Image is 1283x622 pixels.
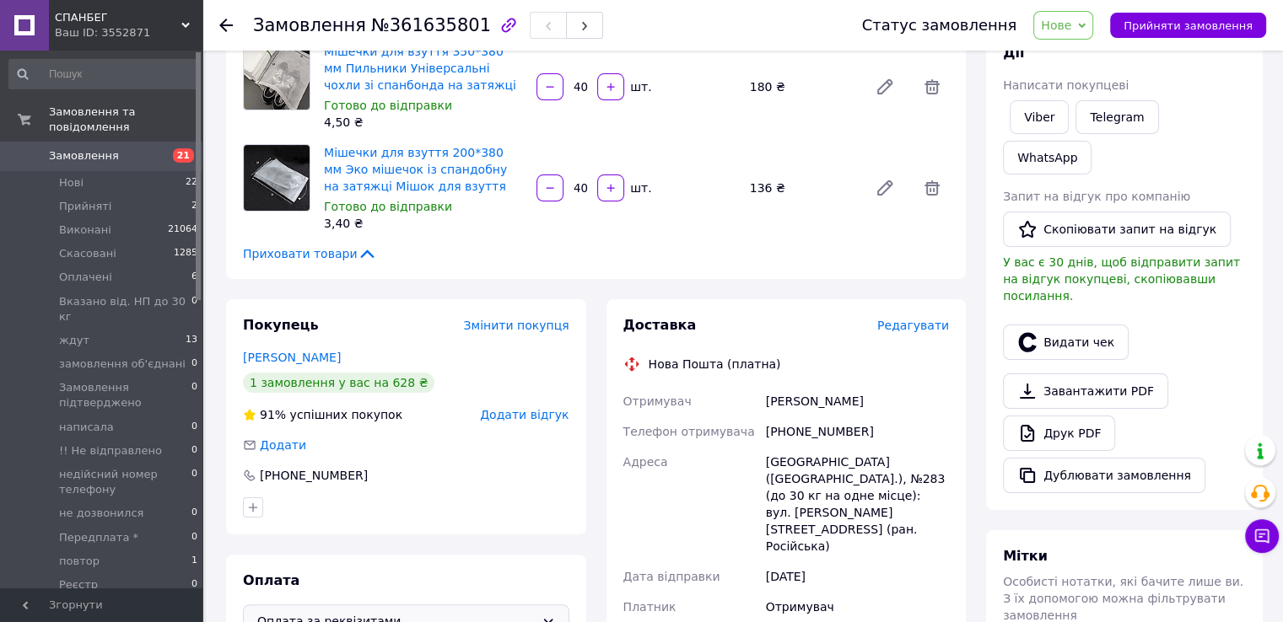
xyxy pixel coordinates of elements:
span: 0 [191,577,197,593]
span: 0 [191,530,197,545]
span: 1 [191,554,197,569]
span: Реєстр [59,577,98,593]
span: Прийняті [59,199,111,214]
span: Видалити [915,171,949,205]
div: 4,50 ₴ [324,114,523,131]
span: Приховати товари [243,245,377,262]
span: 91% [260,408,286,421]
span: Готово до відправки [324,200,452,213]
span: Замовлення та повідомлення [49,105,202,135]
span: 0 [191,420,197,435]
a: Редагувати [868,70,902,104]
div: 3,40 ₴ [324,215,523,232]
a: Мiшечки для взуття 350*380 мм Пильники Універсальні чохли зі спанбонда на затяжці [324,45,516,92]
button: Прийняти замовлення [1110,13,1266,38]
div: Отримувач [763,592,952,622]
div: успішних покупок [243,406,402,423]
a: Редагувати [868,171,902,205]
span: недійсний номер телефону [59,467,191,497]
div: [PERSON_NAME] [763,386,952,416]
span: Дії [1003,45,1024,61]
a: Завантажити PDF [1003,373,1168,409]
span: Вказано від. НП до 30 кг [59,294,191,324]
span: Замовлення [49,148,119,164]
button: Видати чек [1003,324,1129,360]
span: Платник [623,600,677,614]
span: !! Не відправлено [59,443,162,458]
span: Адреса [623,455,668,469]
span: Скасовані [59,246,116,261]
span: 22 [186,175,197,190]
span: Видалити [915,70,949,104]
button: Чат з покупцем [1245,519,1279,553]
a: [PERSON_NAME] [243,351,341,364]
span: СПАНБЕГ [55,10,181,25]
span: Замовлення [253,15,366,35]
span: замовлення об'єднані [59,357,186,372]
span: 0 [191,357,197,372]
input: Пошук [8,59,199,89]
div: шт. [626,78,653,95]
div: [PHONE_NUMBER] [258,467,369,484]
span: Мітки [1003,548,1048,564]
span: 0 [191,380,197,410]
a: WhatsApp [1003,141,1092,174]
span: Додати відгук [480,408,569,421]
span: 0 [191,467,197,497]
span: 21064 [168,223,197,238]
span: Додати [260,438,306,452]
a: Viber [1010,100,1069,134]
span: 13 [186,333,197,348]
div: 180 ₴ [743,75,861,99]
span: 6 [191,270,197,285]
span: написала [59,420,114,435]
button: Дублювати замовлення [1003,458,1205,493]
span: 21 [173,148,194,163]
div: Ваш ID: 3552871 [55,25,202,40]
div: Статус замовлення [862,17,1017,34]
img: Мішечки для взуття 200*380 мм Эко мішечок із спандобну на затяжці Мішок для взуття [244,145,310,211]
span: Отримувач [623,394,692,408]
span: Редагувати [877,319,949,332]
button: Скопіювати запит на відгук [1003,212,1231,247]
span: Змінити покупця [464,319,569,332]
span: Дата відправки [623,570,720,583]
span: повтор [59,554,100,569]
span: Доставка [623,317,697,333]
span: №361635801 [371,15,491,35]
span: 0 [191,294,197,324]
span: Особисті нотатки, які бачите лише ви. З їх допомогою можна фільтрувати замовлення [1003,575,1243,622]
span: 0 [191,506,197,521]
div: Нова Пошта (платна) [644,356,785,373]
div: [PHONE_NUMBER] [763,416,952,447]
span: Передплата * [59,530,138,545]
span: не дозвонился [59,506,143,521]
span: Оплачені [59,270,112,285]
span: 0 [191,443,197,458]
span: Готово до відправки [324,99,452,112]
span: Нові [59,175,84,190]
span: Прийняти замовлення [1124,19,1253,32]
a: Telegram [1075,100,1158,134]
div: 1 замовлення у вас на 628 ₴ [243,373,434,393]
img: Мiшечки для взуття 350*380 мм Пильники Універсальні чохли зі спанбонда на затяжці [244,44,310,110]
span: 2 [191,199,197,214]
div: [DATE] [763,561,952,592]
span: Запит на відгук про компанію [1003,190,1190,203]
span: Замовлення підтверджено [59,380,191,410]
span: Покупець [243,317,319,333]
span: Написати покупцеві [1003,78,1129,92]
a: Друк PDF [1003,416,1115,451]
span: У вас є 30 днів, щоб відправити запит на відгук покупцеві, скопіювавши посилання. [1003,255,1240,303]
div: Повернутися назад [219,17,233,34]
span: Виконані [59,223,111,238]
a: Мішечки для взуття 200*380 мм Эко мішечок із спандобну на затяжці Мішок для взуття [324,146,507,193]
span: Телефон отримувача [623,425,755,438]
div: [GEOGRAPHIC_DATA] ([GEOGRAPHIC_DATA].), №283 (до 30 кг на одне місце): вул. [PERSON_NAME][STREET_... [763,447,952,561]
span: 1285 [174,246,197,261]
div: шт. [626,180,653,196]
span: ждут [59,333,89,348]
span: Оплата [243,572,299,588]
span: Нове [1041,19,1071,32]
div: 136 ₴ [743,176,861,200]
